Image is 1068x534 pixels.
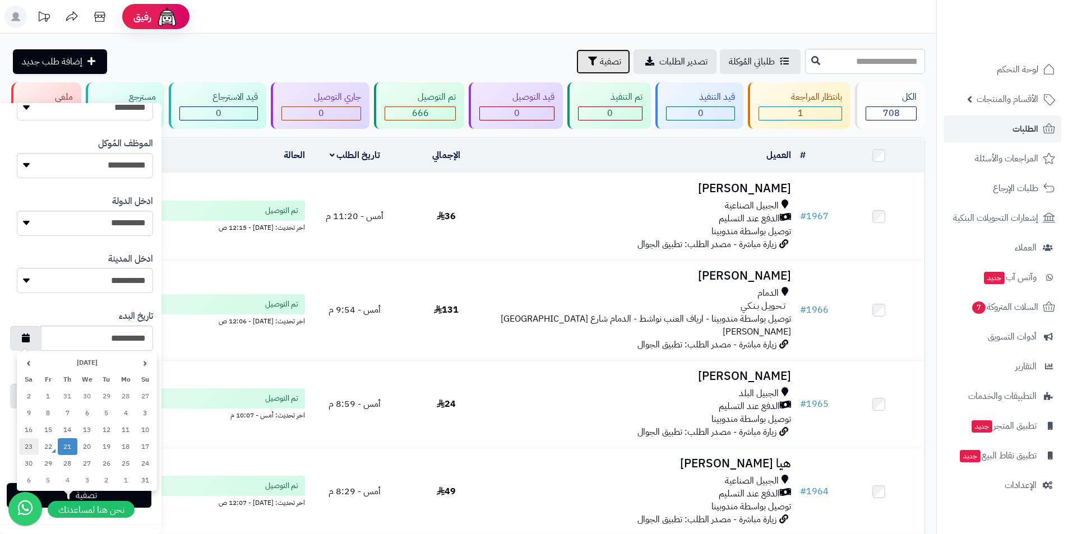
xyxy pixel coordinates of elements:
td: 13 [77,421,97,438]
td: 22 [39,438,58,455]
span: زيارة مباشرة - مصدر الطلب: تطبيق الجوال [637,513,776,526]
div: قيد التوصيل [479,91,554,104]
td: 19 [96,438,116,455]
td: 20 [77,438,97,455]
a: الإجمالي [432,148,460,162]
span: تصفية [600,55,621,68]
a: إشعارات التحويلات البنكية [944,205,1061,231]
span: تم التوصيل [265,205,298,216]
td: 23 [19,438,39,455]
a: قيد التوصيل 0 [466,82,565,129]
span: 0 [514,106,520,120]
span: الجبيل الصناعية [725,199,779,212]
a: لوحة التحكم [944,56,1061,83]
span: وآتس آب [983,270,1037,285]
td: 10 [135,421,155,438]
th: We [77,371,97,388]
span: رفيق [133,10,151,24]
td: 26 [96,455,116,472]
span: التقارير [1015,359,1037,374]
span: توصيل بواسطة مندوبينا [711,500,791,513]
a: الإعدادات [944,472,1061,499]
span: إضافة طلب جديد [22,55,82,68]
a: تم التنفيذ 0 [565,82,654,129]
span: 24 [437,397,456,411]
span: 7 [972,301,986,314]
span: أدوات التسويق [988,329,1037,345]
div: 666 [385,107,455,120]
a: جاري التوصيل 0 [269,82,372,129]
td: 2 [19,388,39,405]
span: # [800,303,806,317]
td: 30 [19,455,39,472]
th: › [19,354,39,371]
div: تم التوصيل [385,91,456,104]
td: 17 [135,438,155,455]
span: لوحة التحكم [997,62,1038,77]
div: بانتظار المراجعة [759,91,843,104]
span: توصيل بواسطة مندوبينا [711,225,791,238]
span: أمس - 9:54 م [329,303,381,317]
td: 27 [135,388,155,405]
span: الأقسام والمنتجات [977,91,1038,107]
td: 3 [135,405,155,421]
span: 666 [412,106,429,120]
span: 0 [216,106,221,120]
span: 708 [883,106,900,120]
a: قيد الاسترجاع 0 [167,82,269,129]
span: 0 [698,106,704,120]
div: ملغي [22,91,73,104]
td: 11 [116,421,136,438]
span: المراجعات والأسئلة [975,151,1038,166]
th: Th [58,371,77,388]
td: 31 [58,388,77,405]
a: الطلبات [944,115,1061,142]
td: 18 [116,438,136,455]
th: [DATE] [39,354,136,371]
span: توصيل بواسطة مندوبينا - ارياف العنب نواشط - الدمام شارع [GEOGRAPHIC_DATA][PERSON_NAME] [501,312,791,338]
span: جديد [972,420,992,433]
td: 6 [77,405,97,421]
div: الكل [866,91,917,104]
span: الطلبات [1012,121,1038,137]
a: أدوات التسويق [944,323,1061,350]
td: 1 [116,472,136,489]
span: زيارة مباشرة - مصدر الطلب: تطبيق الجوال [637,238,776,251]
span: توصيل بواسطة مندوبينا [711,412,791,426]
img: logo-2.png [992,31,1057,55]
label: ادخل الدولة [112,195,153,208]
div: قيد الاسترجاع [179,91,258,104]
a: العملاء [944,234,1061,261]
label: ادخل المدينة [108,253,153,266]
th: Sa [19,371,39,388]
span: العملاء [1015,240,1037,256]
a: ملغي 41 [9,82,84,129]
td: 5 [96,405,116,421]
a: إضافة طلب جديد [13,49,107,74]
h3: [PERSON_NAME] [496,182,791,195]
h3: هيا [PERSON_NAME] [496,457,791,470]
td: 16 [19,421,39,438]
div: 0 [579,107,642,120]
span: طلباتي المُوكلة [729,55,775,68]
span: تصدير الطلبات [659,55,708,68]
div: تم التنفيذ [578,91,643,104]
a: وآتس آبجديد [944,264,1061,291]
a: الكل708 [853,82,927,129]
a: بانتظار المراجعة 1 [746,82,853,129]
h3: [PERSON_NAME] [496,270,791,282]
span: # [800,397,806,411]
span: تطبيق المتجر [970,418,1037,434]
th: ‹ [135,354,155,371]
span: 36 [437,210,456,223]
span: الجبيل الصناعية [725,475,779,487]
td: 1 [39,388,58,405]
button: تصفية [576,49,630,74]
td: 8 [39,405,58,421]
span: الجبيل البلد [739,387,779,400]
span: تم التوصيل [265,480,298,491]
a: تحديثات المنصة [30,6,58,31]
a: #1966 [800,303,829,317]
td: 31 [135,472,155,489]
td: 24 [135,455,155,472]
